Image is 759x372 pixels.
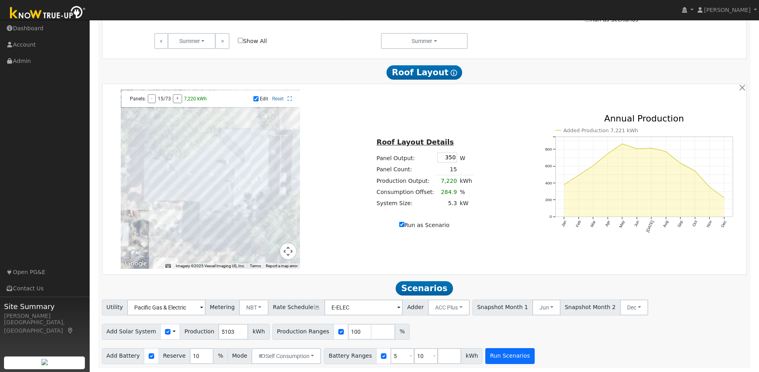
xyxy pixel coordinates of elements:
span: Panels: [130,96,146,102]
span: Battery Ranges [324,348,377,364]
circle: onclick="" [621,142,624,145]
button: Summer [381,33,468,49]
span: Site Summary [4,301,85,312]
text: 0 [549,215,552,219]
button: Self Consumption [251,348,321,364]
span: Scenarios [396,281,453,296]
text: 800 [545,147,552,151]
td: kWh [458,175,473,187]
button: Run Scenarios [485,348,534,364]
span: Metering [205,300,239,315]
span: % [395,324,409,340]
td: 284.9 [435,187,458,198]
text: Jun [633,220,640,227]
circle: onclick="" [577,174,580,177]
text: Dec [720,220,727,228]
text: Feb [575,220,582,228]
i: Show Help [451,70,457,76]
span: Imagery ©2025 Vexcel Imaging US, Inc. [176,264,245,268]
span: Roof Layout [386,65,463,80]
text: Annual Production [604,114,684,123]
span: 15/73 [158,96,171,102]
a: Reset [272,96,284,102]
text: Nov [706,220,712,228]
label: Edit [260,96,268,102]
input: Run as Scenario [399,222,404,227]
circle: onclick="" [664,150,667,153]
button: Dec [620,300,648,315]
td: 7,220 [435,175,458,187]
td: Consumption Offset: [375,187,436,198]
span: Add Battery [102,348,145,364]
span: Add Solar System [102,324,161,340]
span: Production Ranges [273,324,334,340]
text: Aug [662,220,669,228]
button: + [173,94,182,103]
button: NBT [239,300,269,315]
span: Mode [228,348,252,364]
span: kWh [248,324,269,340]
span: Rate Schedule [268,300,325,315]
circle: onclick="" [563,183,566,186]
circle: onclick="" [635,147,638,151]
img: Know True-Up [6,4,90,22]
td: Production Output: [375,175,436,187]
a: > [215,33,229,49]
td: 15 [435,164,458,175]
span: Production [180,324,219,340]
text: Jan [561,220,567,227]
span: kWh [461,348,482,364]
a: Open this area in Google Maps (opens a new window) [123,258,149,269]
text: 400 [545,181,552,185]
a: < [154,33,168,49]
text: [DATE] [645,220,655,233]
td: 5.3 [435,198,458,209]
button: - [148,94,156,103]
span: Adder [402,300,428,315]
td: kW [458,198,473,209]
text: 600 [545,164,552,168]
input: Show All [238,38,243,43]
text: Oct [692,220,698,227]
circle: onclick="" [708,186,711,189]
text: Added Production 7,221 kWh [563,127,638,133]
button: Summer [168,33,216,49]
text: 200 [545,198,552,202]
a: Terms [250,264,261,268]
input: Select a Rate Schedule [324,300,403,315]
img: Google [123,258,149,269]
u: Roof Layout Details [377,138,454,146]
span: Utility [102,300,128,315]
button: Jun [532,300,561,315]
td: Panel Count: [375,164,436,175]
td: System Size: [375,198,436,209]
circle: onclick="" [722,196,726,199]
img: retrieve [41,359,48,365]
span: [PERSON_NAME] [704,7,751,13]
text: Apr [604,219,611,227]
a: Map [67,327,74,334]
circle: onclick="" [650,147,653,150]
span: Snapshot Month 1 [473,300,533,315]
span: 7,220 kWh [184,96,207,102]
button: Keyboard shortcuts [165,263,171,269]
circle: onclick="" [606,152,609,155]
a: Full Screen [288,96,292,102]
span: Reserve [159,348,190,364]
text: Sep [677,220,684,228]
div: [PERSON_NAME] [4,312,85,320]
span: % [213,348,228,364]
text: Mar [589,219,596,228]
a: Report a map error [266,264,298,268]
div: [GEOGRAPHIC_DATA], [GEOGRAPHIC_DATA] [4,318,85,335]
text: May [618,220,626,229]
input: Select a Utility [127,300,206,315]
button: Map camera controls [280,243,296,259]
label: Show All [238,37,267,45]
label: Run as Scenario [399,221,449,229]
td: W [458,151,473,164]
circle: onclick="" [679,162,682,165]
td: % [458,187,473,198]
span: Snapshot Month 2 [560,300,620,315]
circle: onclick="" [592,164,595,167]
